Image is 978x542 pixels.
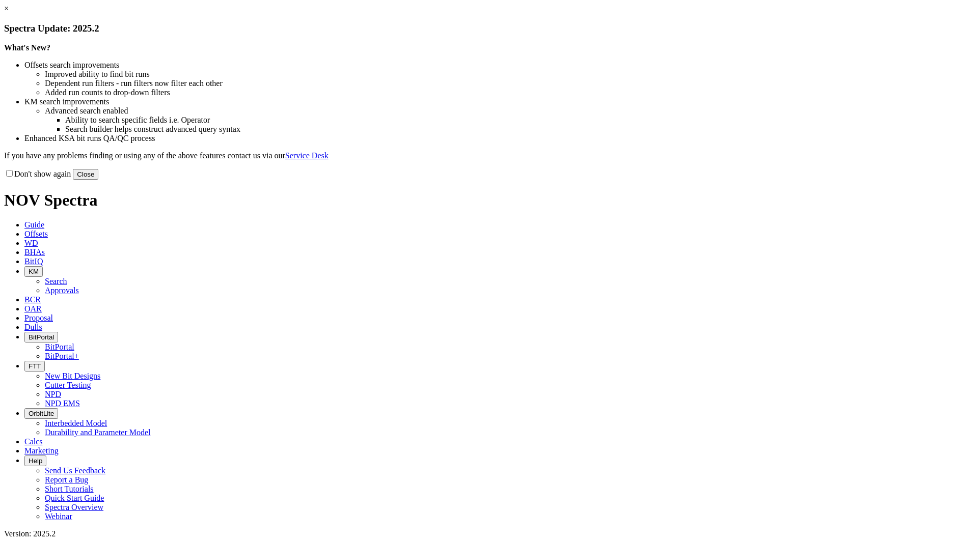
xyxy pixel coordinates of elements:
p: If you have any problems finding or using any of the above features contact us via our [4,151,974,160]
span: Marketing [24,446,59,455]
span: KM [29,268,39,275]
li: Offsets search improvements [24,61,974,70]
a: Quick Start Guide [45,494,104,502]
span: Guide [24,220,44,229]
h1: NOV Spectra [4,191,974,210]
a: Search [45,277,67,286]
a: Interbedded Model [45,419,107,427]
a: × [4,4,9,13]
a: Service Desk [285,151,329,160]
span: BCR [24,295,41,304]
span: Proposal [24,313,53,322]
strong: What's New? [4,43,50,52]
h3: Spectra Update: 2025.2 [4,23,974,34]
span: BitIQ [24,257,43,266]
div: Version: 2025.2 [4,529,974,538]
a: Spectra Overview [45,503,103,511]
a: BitPortal [45,343,74,351]
span: Calcs [24,437,43,446]
a: New Bit Designs [45,372,100,380]
span: BHAs [24,248,45,256]
a: Webinar [45,512,72,521]
span: Offsets [24,230,48,238]
a: Send Us Feedback [45,466,105,475]
span: Dulls [24,323,42,331]
li: Search builder helps construct advanced query syntax [65,125,974,134]
span: WD [24,239,38,247]
a: Report a Bug [45,475,88,484]
label: Don't show again [4,169,71,178]
li: Improved ability to find bit runs [45,70,974,79]
span: OrbitLite [29,410,54,417]
li: Dependent run filters - run filters now filter each other [45,79,974,88]
a: Durability and Parameter Model [45,428,151,437]
a: Cutter Testing [45,381,91,389]
li: Added run counts to drop-down filters [45,88,974,97]
li: Ability to search specific fields i.e. Operator [65,116,974,125]
a: NPD [45,390,61,398]
li: Enhanced KSA bit runs QA/QC process [24,134,974,143]
li: KM search improvements [24,97,974,106]
span: BitPortal [29,333,54,341]
span: OAR [24,304,42,313]
a: Approvals [45,286,79,295]
button: Close [73,169,98,180]
a: NPD EMS [45,399,80,408]
span: FTT [29,362,41,370]
input: Don't show again [6,170,13,177]
a: Short Tutorials [45,484,94,493]
span: Help [29,457,42,465]
a: BitPortal+ [45,352,79,360]
li: Advanced search enabled [45,106,974,116]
